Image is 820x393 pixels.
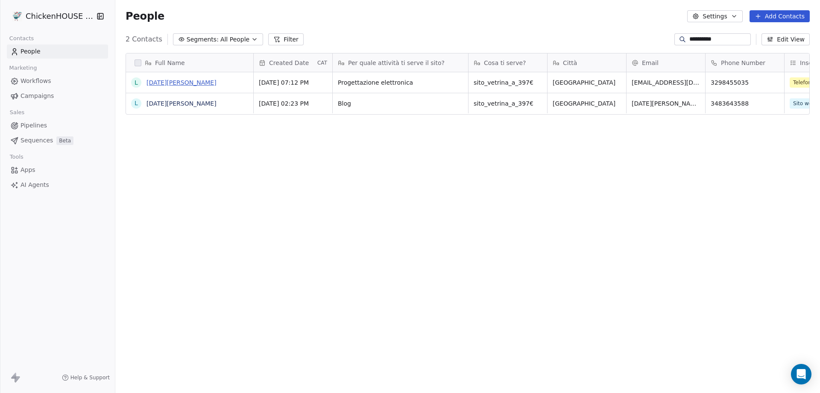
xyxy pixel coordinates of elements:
[126,10,164,23] span: People
[10,9,91,24] button: ChickenHOUSE snc
[632,99,700,108] span: [DATE][PERSON_NAME][EMAIL_ADDRESS][DOMAIN_NAME]
[761,33,810,45] button: Edit View
[70,374,110,381] span: Help & Support
[474,78,542,87] span: sito_vetrina_a_397€
[548,53,626,72] div: Città
[155,59,185,67] span: Full Name
[135,99,138,108] div: L
[484,59,526,67] span: Cosa ti serve?
[20,121,47,130] span: Pipelines
[474,99,542,108] span: sito_vetrina_a_397€
[627,53,705,72] div: Email
[721,59,765,67] span: Phone Number
[135,78,138,87] div: L
[7,133,108,148] a: SequencesBeta
[6,62,41,74] span: Marketing
[146,79,217,86] a: [DATE][PERSON_NAME]
[6,32,38,45] span: Contacts
[12,11,22,21] img: 4.jpg
[348,59,445,67] span: Per quale attività ti serve il sito?
[7,118,108,133] a: Pipelines
[338,99,463,108] span: Blog
[7,44,108,59] a: People
[6,151,27,163] span: Tools
[146,100,217,107] a: [DATE][PERSON_NAME]
[254,53,332,72] div: Created DateCAT
[220,35,249,44] span: All People
[7,89,108,103] a: Campaigns
[687,10,742,22] button: Settings
[338,78,463,87] span: Progettazione elettronica
[187,35,219,44] span: Segments:
[711,78,779,87] span: 3298455035
[791,364,811,384] div: Open Intercom Messenger
[20,136,53,145] span: Sequences
[711,99,779,108] span: 3483643588
[20,180,49,189] span: AI Agents
[7,74,108,88] a: Workflows
[20,47,41,56] span: People
[750,10,810,22] button: Add Contacts
[20,92,54,100] span: Campaigns
[268,33,304,45] button: Filter
[26,11,94,22] span: ChickenHOUSE snc
[126,34,162,44] span: 2 Contacts
[632,78,700,87] span: [EMAIL_ADDRESS][DOMAIN_NAME]
[20,165,35,174] span: Apps
[259,99,327,108] span: [DATE] 02:23 PM
[553,99,621,108] span: [GEOGRAPHIC_DATA]
[317,59,327,66] span: CAT
[269,59,309,67] span: Created Date
[56,136,73,145] span: Beta
[126,53,253,72] div: Full Name
[563,59,577,67] span: Città
[553,78,621,87] span: [GEOGRAPHIC_DATA]
[642,59,659,67] span: Email
[7,163,108,177] a: Apps
[126,72,254,379] div: grid
[6,106,28,119] span: Sales
[62,374,110,381] a: Help & Support
[469,53,547,72] div: Cosa ti serve?
[706,53,784,72] div: Phone Number
[790,98,819,109] span: Sito web
[20,77,51,86] span: Workflows
[259,78,327,87] span: [DATE] 07:12 PM
[7,178,108,192] a: AI Agents
[333,53,468,72] div: Per quale attività ti serve il sito?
